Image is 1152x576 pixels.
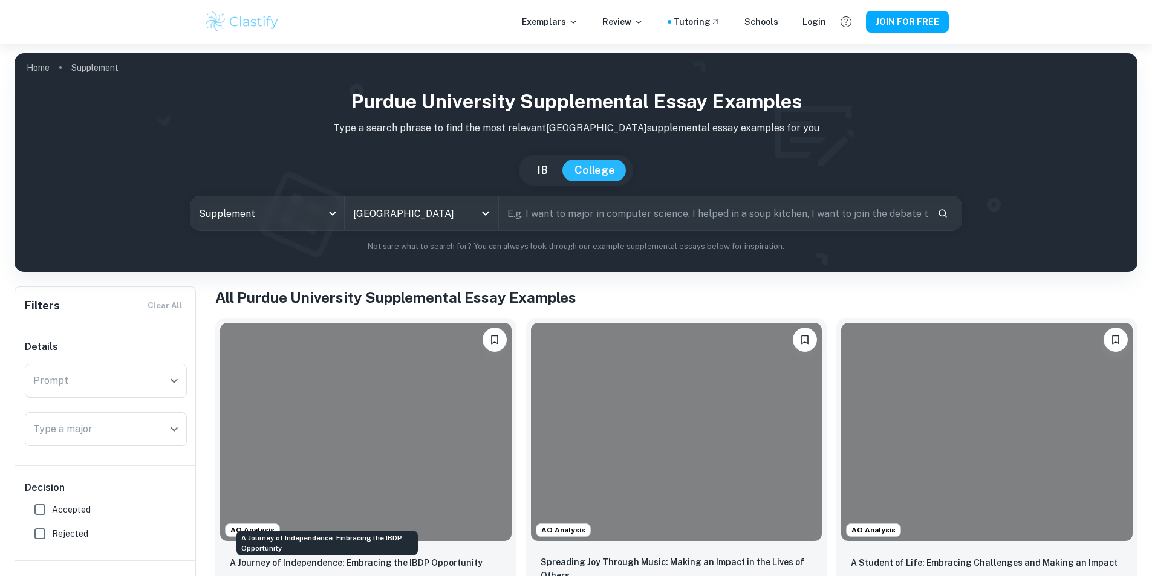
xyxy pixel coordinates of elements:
p: Review [602,15,643,28]
button: Open [477,205,494,222]
button: Help and Feedback [836,11,856,32]
p: Not sure what to search for? You can always look through our example supplemental essays below fo... [24,241,1128,253]
span: AO Analysis [847,525,900,536]
p: Type a search phrase to find the most relevant [GEOGRAPHIC_DATA] supplemental essay examples for you [24,121,1128,135]
a: Tutoring [674,15,720,28]
h1: Purdue University Supplemental Essay Examples [24,87,1128,116]
button: Please log in to bookmark exemplars [793,328,817,352]
button: IB [525,160,560,181]
div: A Journey of Independence: Embracing the IBDP Opportunity [236,531,418,555]
button: Open [166,372,183,389]
h6: Decision [25,481,187,495]
p: Supplement [71,61,119,74]
input: E.g. I want to major in computer science, I helped in a soup kitchen, I want to join the debate t... [499,196,928,230]
p: Exemplars [522,15,578,28]
span: Accepted [52,503,91,516]
p: A Student of Life: Embracing Challenges and Making an Impact [851,556,1118,569]
a: Schools [744,15,778,28]
button: Search [932,203,953,224]
button: College [562,160,627,181]
img: profile cover [15,53,1137,272]
a: Home [27,59,50,76]
p: A Journey of Independence: Embracing the IBDP Opportunity [230,556,483,569]
h6: Filters [25,297,60,314]
a: Login [802,15,826,28]
button: JOIN FOR FREE [866,11,949,33]
h6: Details [25,340,187,354]
span: AO Analysis [226,525,279,536]
span: AO Analysis [536,525,590,536]
button: Please log in to bookmark exemplars [483,328,507,352]
img: Clastify logo [204,10,281,34]
button: Open [166,421,183,438]
button: Please log in to bookmark exemplars [1104,328,1128,352]
div: Supplement [190,196,344,230]
h1: All Purdue University Supplemental Essay Examples [215,286,1137,308]
span: Rejected [52,527,88,540]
